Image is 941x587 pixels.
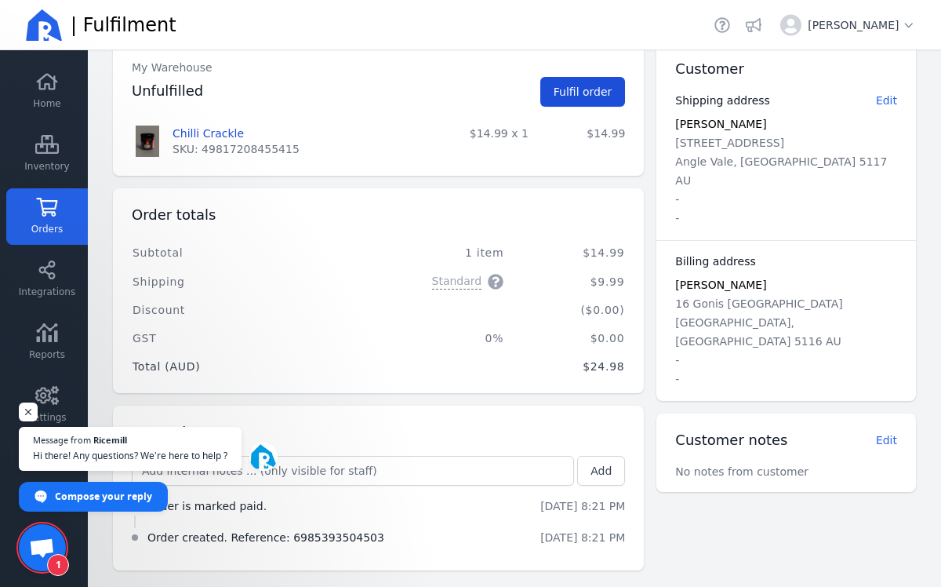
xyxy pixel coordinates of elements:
[33,436,91,444] span: Message from
[876,93,897,108] button: Edit
[132,239,311,267] td: Subtotal
[132,421,230,443] h2: Internal notes
[33,448,227,463] span: Hi there! Any questions? We’re here to help ?
[55,483,152,510] span: Compose your reply
[132,296,311,324] td: Discount
[541,119,638,163] td: $14.99
[132,204,216,226] h2: Order totals
[432,273,504,290] button: Standard
[774,8,922,42] button: [PERSON_NAME]
[27,411,66,424] span: Settings
[132,324,311,352] td: GST
[173,141,300,157] span: SKU: 49817208455415
[577,456,625,486] button: Add
[432,273,482,290] span: Standard
[19,286,75,298] span: Integrations
[25,6,63,44] img: Ricemill Logo
[19,524,66,571] a: Open chat
[132,267,311,296] td: Shipping
[173,126,244,141] a: Chilli Crackle
[147,530,384,545] p: Order created. Reference: 6985393504503
[132,61,213,74] span: My Warehouse
[675,354,679,366] span: -
[516,324,625,352] td: $0.00
[132,352,311,381] td: Total (AUD)
[876,434,897,447] span: Edit
[516,239,625,267] td: $14.99
[516,267,625,296] td: $9.99
[876,94,897,107] span: Edit
[876,432,897,448] button: Edit
[93,436,127,444] span: Ricemill
[675,297,842,310] span: 16 Gonis [GEOGRAPHIC_DATA]
[133,457,573,485] input: Add internal notes ... (only visible for staff)
[675,93,770,108] h3: Shipping address
[675,58,743,80] h2: Customer
[675,429,787,451] h2: Customer notes
[540,531,625,544] time: [DATE] 8:21 PM
[33,97,60,110] span: Home
[31,223,63,235] span: Orders
[71,13,176,38] span: | Fulfilment
[590,465,612,477] span: Add
[675,373,679,385] span: -
[413,119,541,163] td: $14.99 x 1
[675,155,887,187] span: Angle Vale, [GEOGRAPHIC_DATA] 5117 AU
[311,239,516,267] td: 1 item
[675,279,766,291] span: [PERSON_NAME]
[24,160,69,173] span: Inventory
[29,348,65,361] span: Reports
[675,193,679,206] span: -
[711,14,733,36] a: Helpdesk
[675,212,679,224] span: -
[516,352,625,381] td: $24.98
[808,17,916,33] span: [PERSON_NAME]
[540,77,626,107] button: Fulfil order
[675,316,841,348] span: [GEOGRAPHIC_DATA], [GEOGRAPHIC_DATA] 5116 AU
[132,80,203,102] h2: Unfulfilled
[516,296,625,324] td: ($0.00)
[675,465,808,478] span: No notes from customer
[311,324,516,352] td: 0%
[554,86,612,98] span: Fulfil order
[675,118,766,130] span: [PERSON_NAME]
[540,500,625,512] time: [DATE] 8:21 PM
[675,253,755,269] h3: Billing address
[675,137,784,149] span: [STREET_ADDRESS]
[47,554,69,576] span: 1
[132,126,163,157] img: Chilli Crackle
